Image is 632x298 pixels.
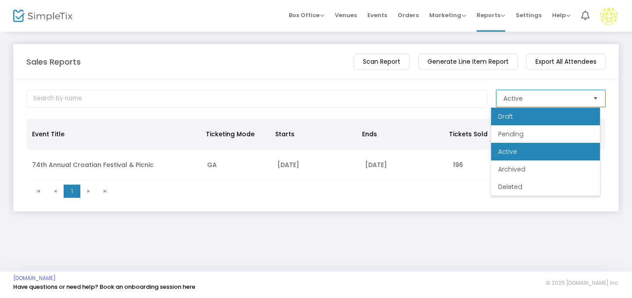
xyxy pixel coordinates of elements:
th: Event Title [27,119,201,149]
th: Starts [270,119,357,149]
td: [DATE] [360,149,448,181]
span: Draft [498,112,513,121]
span: Box Office [289,11,324,19]
m-button: Generate Line Item Report [418,54,518,70]
th: Tickets Sold [444,119,513,149]
span: Active [498,147,517,156]
a: Have questions or need help? Book an onboarding session here [13,283,195,291]
span: Deleted [498,182,522,191]
span: Page 1 [64,185,80,198]
span: Marketing [429,11,466,19]
button: Select [589,90,602,107]
span: Archived [498,165,525,174]
m-button: Export All Attendees [526,54,606,70]
span: © 2025 [DOMAIN_NAME] Inc. [546,280,619,287]
td: 196 [448,149,518,181]
kendo-pager-info: 1 - 1 of 1 items [120,187,596,196]
td: [DATE] [272,149,360,181]
span: Help [552,11,571,19]
span: Settings [516,4,542,26]
span: Venues [335,4,357,26]
input: Search by name [26,90,488,108]
td: 74th Annual Croatian Festival & Picnic [27,149,202,181]
span: Events [367,4,387,26]
th: Ticketing Mode [201,119,270,149]
th: Ends [357,119,444,149]
m-button: Scan Report [354,54,409,70]
span: Reports [477,11,505,19]
a: [DOMAIN_NAME] [13,275,56,282]
m-panel-title: Sales Reports [26,56,81,68]
td: GA [202,149,272,181]
span: Active [503,94,523,103]
span: Orders [398,4,419,26]
span: Pending [498,130,524,138]
div: Data table [27,119,605,181]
